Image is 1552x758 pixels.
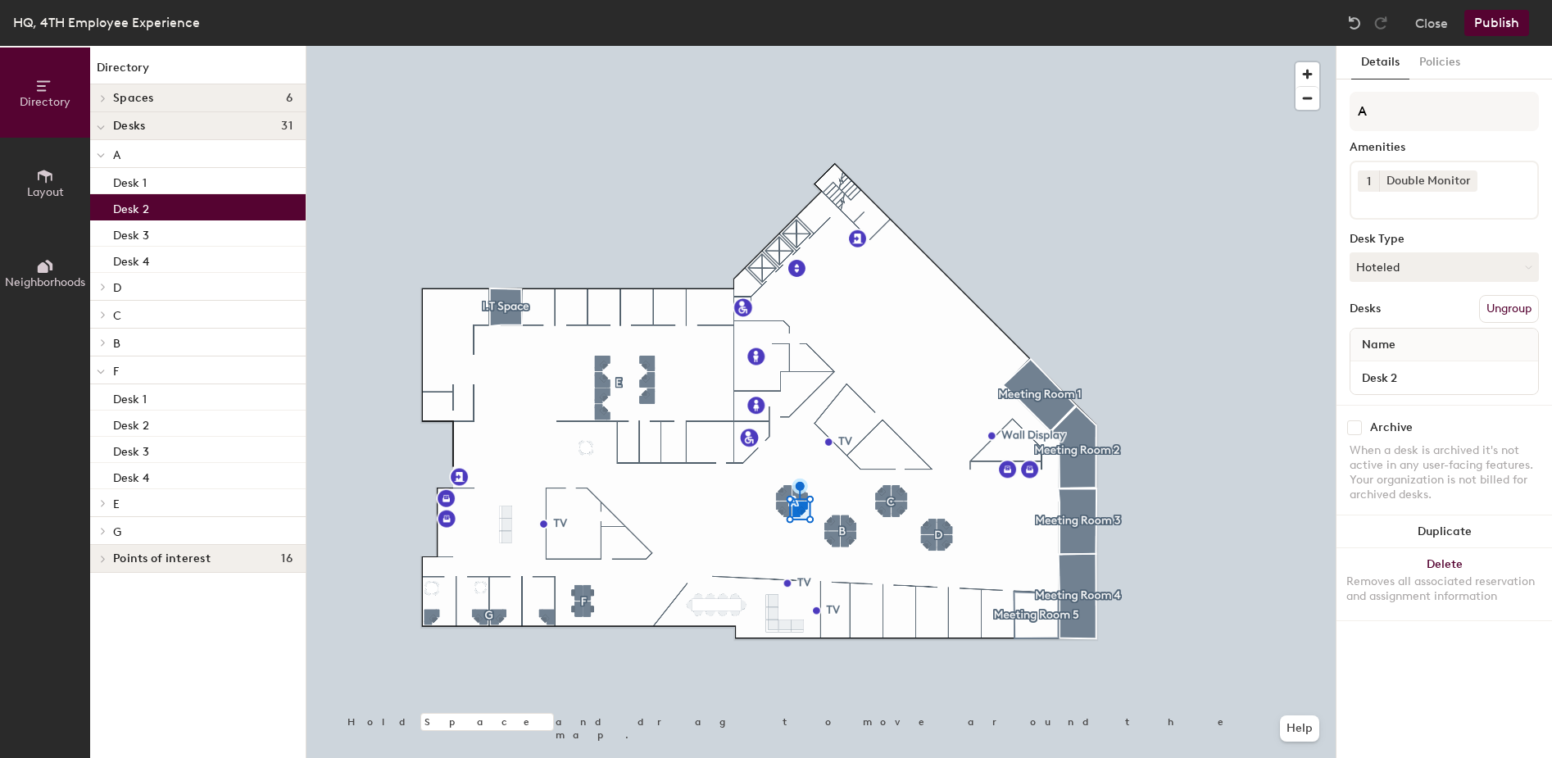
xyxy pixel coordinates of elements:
[113,224,149,243] p: Desk 3
[113,525,121,539] span: G
[1370,421,1413,434] div: Archive
[1280,715,1319,742] button: Help
[113,414,149,433] p: Desk 2
[1346,574,1542,604] div: Removes all associated reservation and assignment information
[1350,141,1539,154] div: Amenities
[1350,302,1381,315] div: Desks
[1336,515,1552,548] button: Duplicate
[1464,10,1529,36] button: Publish
[27,185,64,199] span: Layout
[1479,295,1539,323] button: Ungroup
[90,59,306,84] h1: Directory
[1354,330,1404,360] span: Name
[113,388,147,406] p: Desk 1
[5,275,85,289] span: Neighborhoods
[113,337,120,351] span: B
[1336,548,1552,620] button: DeleteRemoves all associated reservation and assignment information
[113,120,145,133] span: Desks
[113,466,149,485] p: Desk 4
[281,120,293,133] span: 31
[113,440,149,459] p: Desk 3
[286,92,293,105] span: 6
[113,250,149,269] p: Desk 4
[1346,15,1363,31] img: Undo
[1351,46,1409,79] button: Details
[1367,173,1371,190] span: 1
[1358,170,1379,192] button: 1
[113,281,121,295] span: D
[1379,170,1477,192] div: Double Monitor
[113,92,154,105] span: Spaces
[1415,10,1448,36] button: Close
[281,552,293,565] span: 16
[113,552,211,565] span: Points of interest
[113,497,120,511] span: E
[1409,46,1470,79] button: Policies
[113,171,147,190] p: Desk 1
[13,12,200,33] div: HQ, 4TH Employee Experience
[113,365,119,379] span: F
[1350,252,1539,282] button: Hoteled
[1354,366,1535,389] input: Unnamed desk
[113,197,149,216] p: Desk 2
[20,95,70,109] span: Directory
[113,309,121,323] span: C
[1350,443,1539,502] div: When a desk is archived it's not active in any user-facing features. Your organization is not bil...
[113,148,120,162] span: A
[1350,233,1539,246] div: Desk Type
[1373,15,1389,31] img: Redo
